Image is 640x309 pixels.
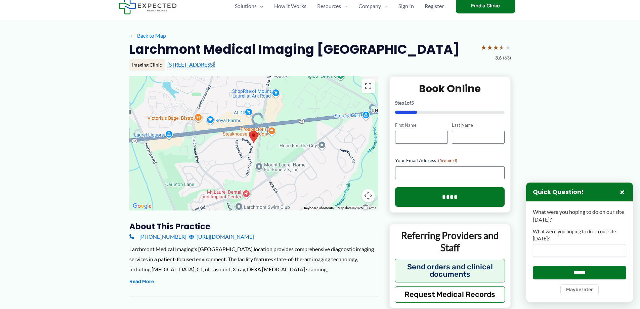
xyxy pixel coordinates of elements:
p: Referring Providers and Staff [395,229,505,254]
button: Keyboard shortcuts [304,206,334,210]
a: Open this area in Google Maps (opens a new window) [131,202,153,210]
a: [PHONE_NUMBER] [129,232,186,242]
a: Terms (opens in new tab) [367,206,376,210]
label: Last Name [452,122,505,128]
label: First Name [395,122,448,128]
span: 3.6 [495,53,502,62]
span: Map data ©2025 [338,206,363,210]
img: Google [131,202,153,210]
span: ★ [493,41,499,53]
span: 5 [411,100,414,106]
label: What were you hoping to do on our site [DATE]? [533,228,626,242]
a: [STREET_ADDRESS] [167,61,214,68]
p: Step of [395,101,505,105]
span: ★ [487,41,493,53]
button: Map camera controls [361,189,375,202]
h3: About this practice [129,221,378,232]
span: ★ [499,41,505,53]
button: Send orders and clinical documents [395,259,505,282]
a: [URL][DOMAIN_NAME] [189,232,254,242]
label: Your Email Address [395,157,505,164]
button: Toggle fullscreen view [361,79,375,93]
p: What were you hoping to do on our site [DATE]? [533,208,626,223]
button: Maybe later [560,284,599,295]
button: Request Medical Records [395,286,505,303]
h2: Larchmont Medical Imaging [GEOGRAPHIC_DATA] [129,41,460,57]
span: 1 [404,100,407,106]
span: ★ [505,41,511,53]
button: Close [618,188,626,196]
span: (63) [503,53,511,62]
span: ★ [481,41,487,53]
span: ← [129,32,136,39]
h3: Quick Question! [533,188,584,196]
div: Larchmont Medical Imaging's [GEOGRAPHIC_DATA] location provides comprehensive diagnostic imaging ... [129,244,378,274]
h2: Book Online [395,82,505,95]
div: Imaging Clinic [129,59,165,71]
button: Read More [129,278,154,286]
a: ←Back to Map [129,31,166,41]
span: (Required) [438,158,457,163]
